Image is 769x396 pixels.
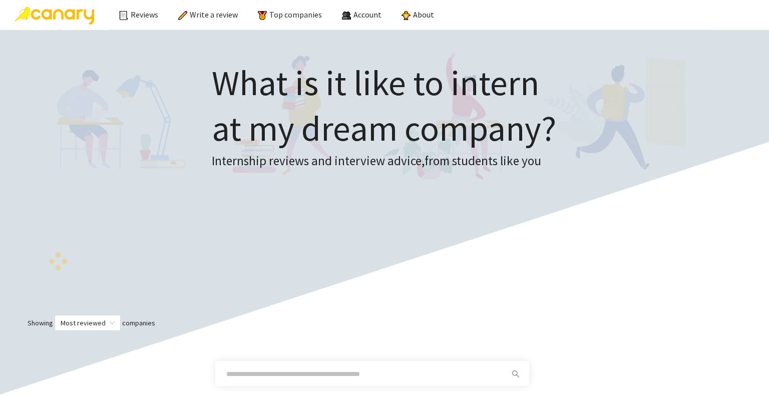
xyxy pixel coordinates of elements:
[119,10,158,20] a: Reviews
[15,7,94,25] img: Canary Logo
[212,151,556,171] h3: Internship reviews and interview advice, from students like you
[353,10,381,20] span: Account
[508,366,524,382] button: search
[402,10,434,20] a: About
[508,370,523,378] span: search
[61,315,115,330] span: Most reviewed
[342,11,351,20] img: people.png
[212,60,556,151] h1: What is it like to intern
[178,10,238,20] a: Write a review
[258,10,322,20] a: Top companies
[10,315,759,331] div: Showing companies
[212,106,556,150] span: at my dream company?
